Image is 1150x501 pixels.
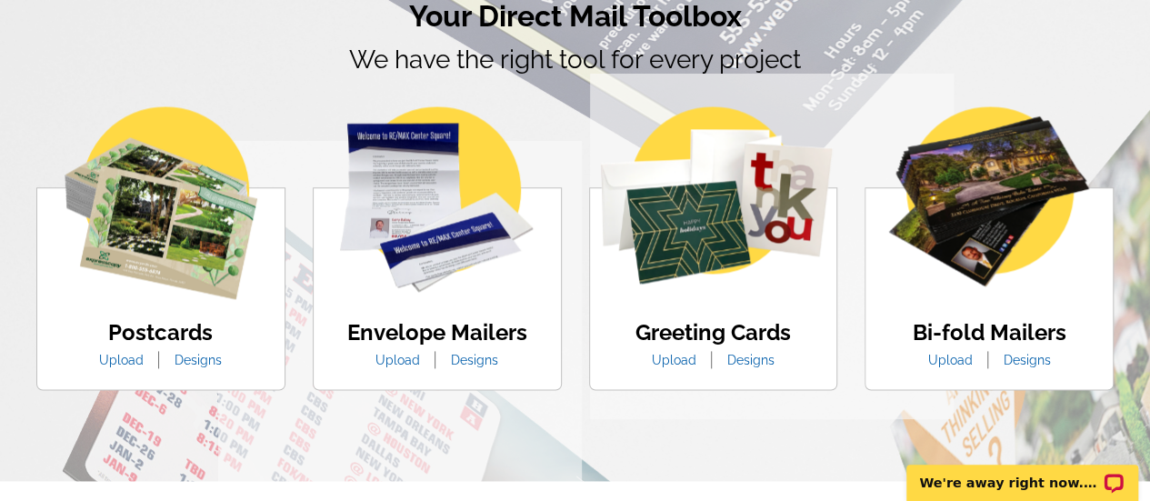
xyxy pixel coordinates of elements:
h4: Greeting Cards [635,320,791,346]
img: bio-fold-mailer.png [886,106,1093,289]
iframe: LiveChat chat widget [895,444,1150,501]
a: Upload [915,353,986,367]
a: Designs [161,353,235,367]
h4: Bi-fold Mailers [913,320,1066,346]
h4: Envelope Mailers [347,320,527,346]
a: Designs [437,353,512,367]
a: Upload [638,353,710,367]
img: postcards.png [65,106,257,299]
p: We have the right tool for every project [36,41,1114,129]
a: Designs [714,353,788,367]
img: greeting-cards.png [593,106,833,286]
h4: Postcards [85,320,235,346]
a: Upload [362,353,434,367]
a: Designs [990,353,1065,367]
a: Upload [85,353,157,367]
img: envelope-mailer.png [340,106,534,292]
